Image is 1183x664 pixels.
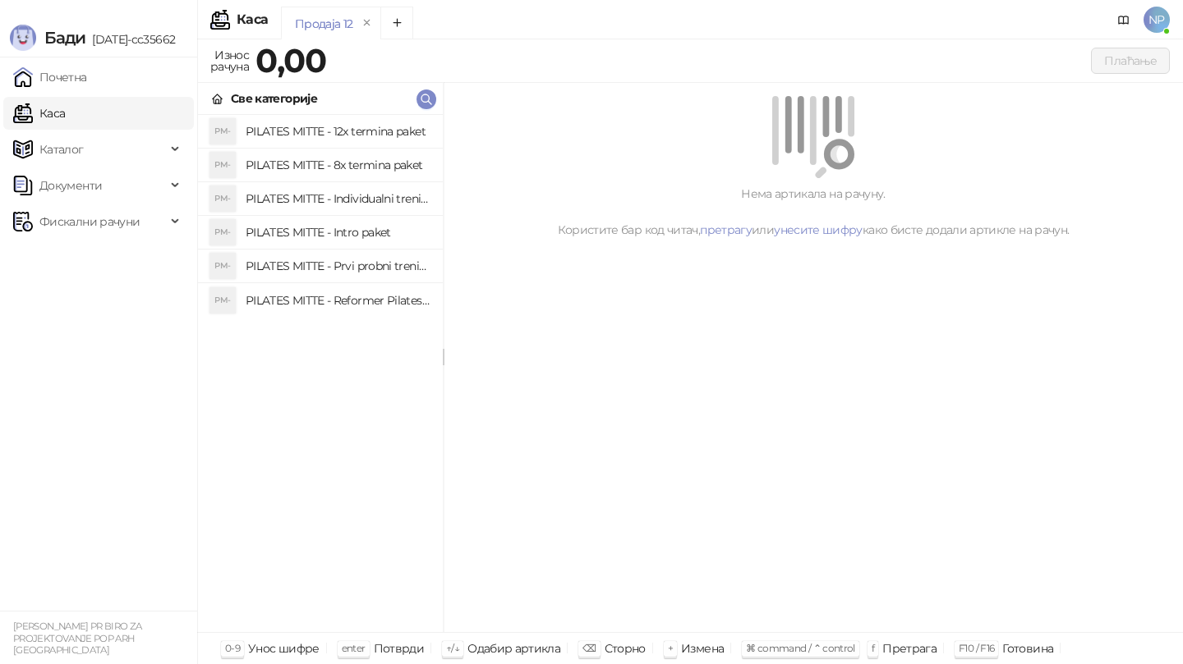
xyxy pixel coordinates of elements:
h4: PILATES MITTE - 12x termina paket [246,118,430,144]
button: remove [357,16,378,30]
span: ⌘ command / ⌃ control [746,642,855,654]
a: Почетна [13,61,87,94]
h4: PILATES MITTE - 8x termina paket [246,152,430,178]
div: PM- [209,118,236,144]
a: Документација [1111,7,1137,33]
a: Каса [13,97,65,130]
div: PM- [209,253,236,279]
img: Logo [10,25,36,51]
span: + [668,642,673,654]
strong: 0,00 [255,40,326,80]
div: PM- [209,287,236,314]
div: Продаја 12 [295,15,353,33]
span: Бади [44,28,85,48]
span: Фискални рачуни [39,205,140,238]
div: Унос шифре [248,638,320,659]
div: Све категорије [231,89,317,108]
span: Документи [39,169,102,202]
div: Каса [237,13,268,26]
span: [DATE]-cc35662 [85,32,175,47]
h4: PILATES MITTE - Individualni trening [246,185,430,212]
div: Нема артикала на рачуну. Користите бар код читач, или како бисте додали артикле на рачун. [463,185,1163,239]
a: претрагу [700,222,752,237]
div: Готовина [1002,638,1053,659]
button: Плаћање [1091,48,1170,74]
div: Потврди [374,638,425,659]
span: enter [342,642,366,654]
div: Одабир артикла [467,638,560,659]
div: grid [198,115,443,632]
h4: PILATES MITTE - Prvi probni trening [246,253,430,279]
h4: PILATES MITTE - Reformer Pilates trening [246,287,430,314]
span: ⌫ [582,642,596,654]
div: Сторно [605,638,646,659]
span: f [872,642,874,654]
div: PM- [209,152,236,178]
div: Износ рачуна [207,44,252,77]
a: унесите шифру [774,222,863,237]
span: F10 / F16 [959,642,994,654]
div: Претрага [882,638,937,659]
div: PM- [209,185,236,212]
small: [PERSON_NAME] PR BIRO ZA PROJEKTOVANJE POP ARH [GEOGRAPHIC_DATA] [13,620,142,656]
button: Add tab [380,7,413,39]
div: PM- [209,219,236,245]
h4: PILATES MITTE - Intro paket [246,219,430,245]
div: Измена [681,638,724,659]
span: ↑/↓ [446,642,459,654]
span: 0-9 [225,642,240,654]
span: NP [1144,7,1170,33]
span: Каталог [39,133,84,166]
